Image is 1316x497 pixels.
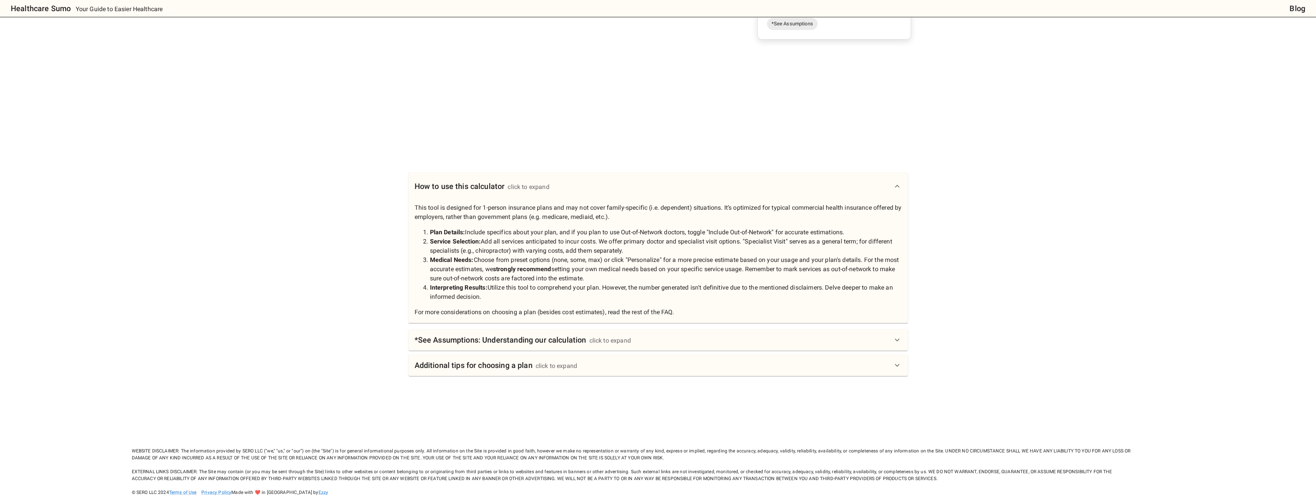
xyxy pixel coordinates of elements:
strong: Plan Details: [430,229,465,236]
h6: Additional tips for choosing a plan [415,359,533,371]
div: click to expand [508,182,549,192]
p: This tool is designed for 1-person insurance plans and may not cover family-specific (i.e. depend... [415,203,902,317]
h6: How to use this calculator [415,180,505,192]
div: click to expand [589,336,631,345]
li: Choose from preset options (none, some, max) or click "Personalize" for a more precise estimate b... [430,255,902,283]
div: *See Assumptions: Understanding our calculationclick to expand [408,329,908,351]
a: Privacy Policy [201,490,231,495]
span: *See Assumptions [767,20,818,28]
a: Terms of Use [169,490,197,495]
strong: Service Selection: [430,238,481,245]
div: click to expand [536,361,577,371]
li: Utilize this tool to comprehend your plan. However, the number generated isn't definitive due to ... [430,283,902,302]
h6: Healthcare Sumo [11,2,71,15]
div: Additional tips for choosing a planclick to expand [408,355,908,376]
a: Ezzy [319,490,329,495]
li: Include specifics about your plan, and if you plan to use Out-of-Network doctors, toggle "Include... [430,228,902,237]
li: Add all services anticipated to incur costs. We offer primary doctor and specialist visit options... [430,237,902,255]
div: How to use this calculatorclick to expand [408,172,908,200]
a: Healthcare Sumo [5,2,71,15]
a: Blog [1289,2,1305,15]
a: *See Assumptions [767,18,818,30]
strong: Medical Needs: [430,256,474,263]
p: Your Guide to Easier Healthcare [76,5,163,14]
div: WEBSITE DISCLAIMER: The information provided by SERO LLC ("we," "us," or "our") on (the "Site") i... [132,434,1132,496]
strong: Interpreting Results: [430,284,488,291]
h6: *See Assumptions: Understanding our calculation [415,334,586,346]
strong: strongly recommend [493,265,551,273]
